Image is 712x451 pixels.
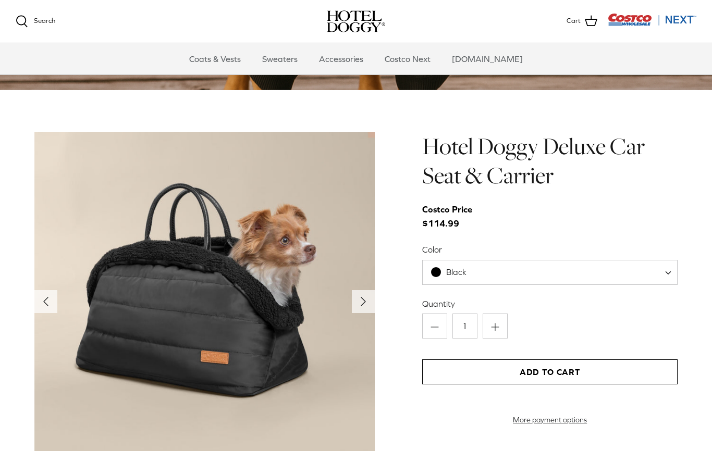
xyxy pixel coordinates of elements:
img: Costco Next [608,13,696,26]
a: hoteldoggy.com hoteldoggycom [327,10,385,32]
span: Search [34,17,55,24]
label: Quantity [422,298,678,309]
h1: Hotel Doggy Deluxe Car Seat & Carrier [422,132,678,191]
a: Sweaters [253,43,307,74]
a: Cart [567,15,597,28]
button: Add to Cart [422,359,678,384]
a: More payment options [422,416,678,424]
span: Black [446,267,467,277]
a: Visit Costco Next [608,20,696,28]
span: Black [423,267,487,278]
a: Search [16,15,55,28]
span: $114.99 [422,203,483,231]
input: Quantity [452,314,477,339]
a: Costco Next [375,43,440,74]
button: Next [352,290,375,313]
label: Color [422,244,678,255]
a: Accessories [310,43,373,74]
span: Black [422,260,678,285]
a: [DOMAIN_NAME] [443,43,532,74]
button: Previous [34,290,57,313]
img: hoteldoggycom [327,10,385,32]
span: Cart [567,16,581,27]
a: Coats & Vests [180,43,250,74]
div: Costco Price [422,203,472,217]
